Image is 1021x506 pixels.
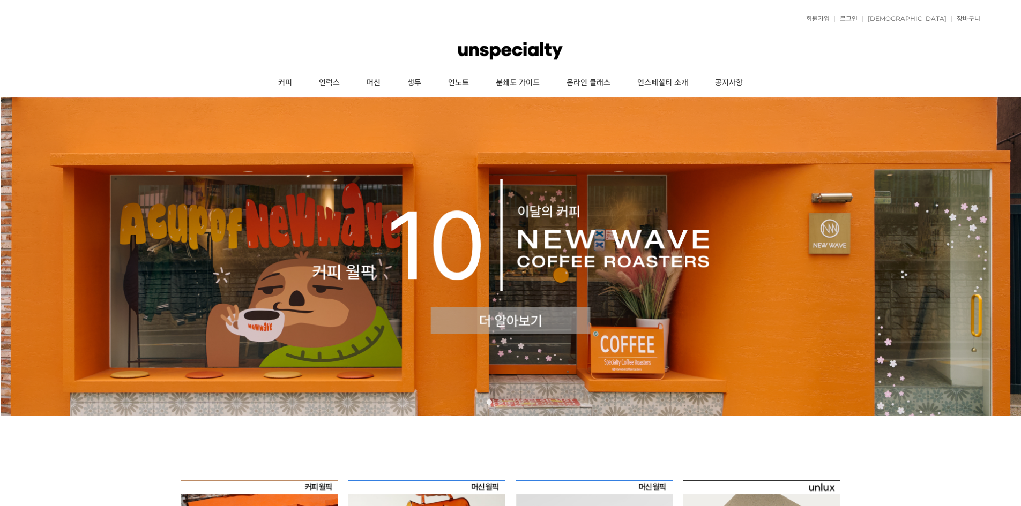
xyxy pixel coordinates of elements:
[458,35,562,67] img: 언스페셜티 몰
[951,16,980,22] a: 장바구니
[553,70,624,96] a: 온라인 클래스
[519,399,524,405] a: 4
[435,70,482,96] a: 언노트
[482,70,553,96] a: 분쇄도 가이드
[394,70,435,96] a: 생두
[305,70,353,96] a: 언럭스
[353,70,394,96] a: 머신
[702,70,756,96] a: 공지사항
[487,399,492,405] a: 1
[834,16,858,22] a: 로그인
[801,16,830,22] a: 회원가입
[497,399,503,405] a: 2
[508,399,513,405] a: 3
[624,70,702,96] a: 언스페셜티 소개
[265,70,305,96] a: 커피
[862,16,947,22] a: [DEMOGRAPHIC_DATA]
[530,399,535,405] a: 5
